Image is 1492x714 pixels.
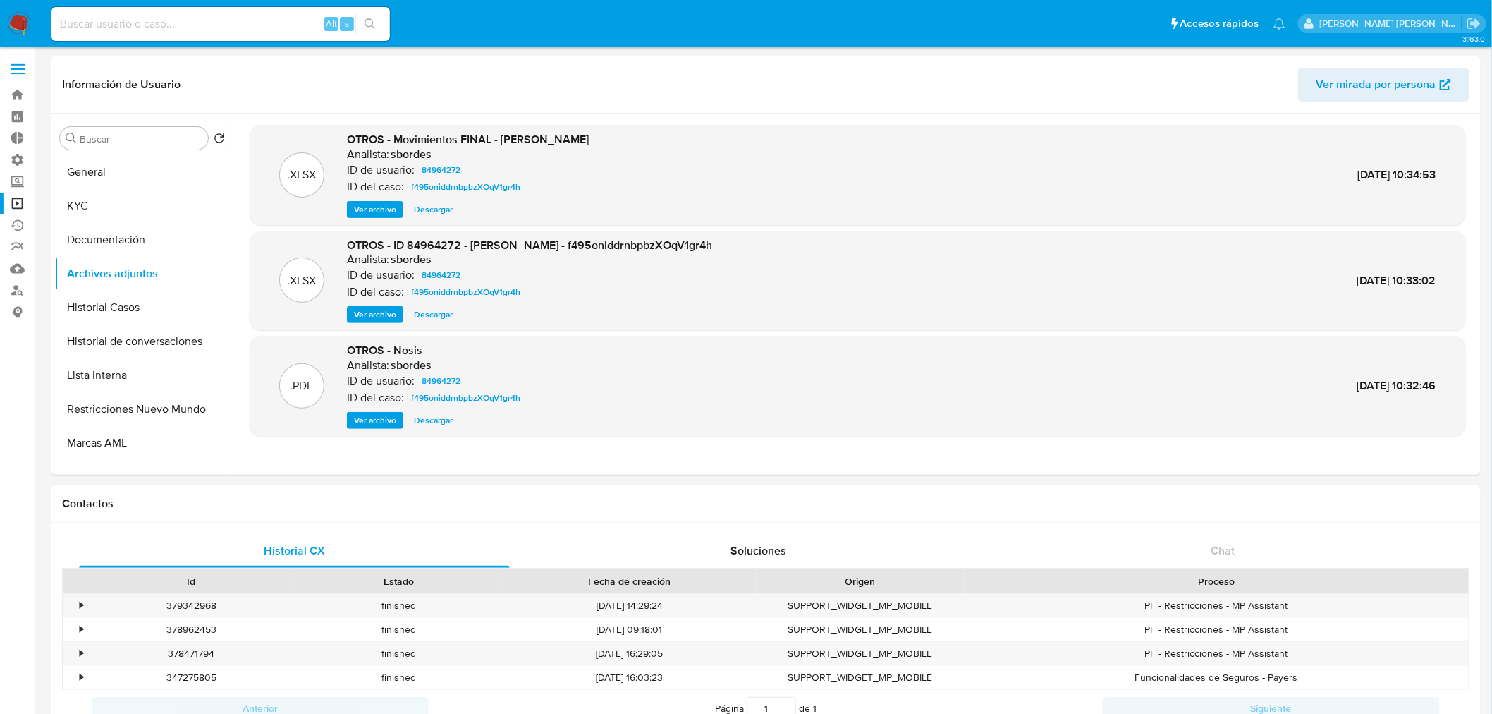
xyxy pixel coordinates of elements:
[80,133,202,145] input: Buscar
[54,223,231,257] button: Documentación
[416,162,466,178] a: 84964272
[80,623,83,636] div: •
[347,237,712,253] span: OTROS - ID 84964272 - [PERSON_NAME] - f495oniddrnbpbzXOqV1gr4h
[1467,16,1481,31] a: Salir
[964,618,1469,641] div: PF - Restricciones - MP Assistant
[407,306,460,323] button: Descargar
[757,642,964,665] div: SUPPORT_WIDGET_MP_MOBILE
[391,147,432,162] h6: sbordes
[416,373,466,389] a: 84964272
[411,284,520,301] span: f495oniddrnbpbzXOqV1gr4h
[405,284,526,301] a: f495oniddrnbpbzXOqV1gr4h
[964,594,1469,617] div: PF - Restricciones - MP Assistant
[354,308,396,322] span: Ver archivo
[54,291,231,325] button: Historial Casos
[411,389,520,406] span: f495oniddrnbpbzXOqV1gr4h
[502,642,757,665] div: [DATE] 16:29:05
[80,599,83,612] div: •
[214,133,225,148] button: Volver al orden por defecto
[411,178,520,195] span: f495oniddrnbpbzXOqV1gr4h
[288,167,317,183] p: .XLSX
[502,618,757,641] div: [DATE] 09:18:01
[405,178,526,195] a: f495oniddrnbpbzXOqV1gr4h
[291,378,314,394] p: .PDF
[54,257,231,291] button: Archivos adjuntos
[422,373,460,389] span: 84964272
[414,413,453,428] span: Descargar
[347,147,389,162] p: Analista:
[407,412,460,429] button: Descargar
[347,131,589,147] span: OTROS - Movimientos FINAL - [PERSON_NAME]
[347,180,404,194] p: ID del caso:
[347,374,415,388] p: ID de usuario:
[1357,272,1436,289] span: [DATE] 10:33:02
[391,358,432,373] h6: sbordes
[502,594,757,617] div: [DATE] 14:29:24
[502,666,757,689] div: [DATE] 16:03:23
[1316,68,1436,102] span: Ver mirada por persona
[1298,68,1469,102] button: Ver mirada por persona
[87,594,295,617] div: 379342968
[264,543,325,559] span: Historial CX
[87,642,295,665] div: 378471794
[295,642,502,665] div: finished
[347,306,403,323] button: Ver archivo
[347,201,403,218] button: Ver archivo
[54,460,231,494] button: Direcciones
[62,78,181,92] h1: Información de Usuario
[54,392,231,426] button: Restricciones Nuevo Mundo
[326,17,337,30] span: Alt
[347,412,403,429] button: Ver archivo
[391,253,432,267] h6: sbordes
[757,666,964,689] div: SUPPORT_WIDGET_MP_MOBILE
[422,267,460,284] span: 84964272
[54,155,231,189] button: General
[1273,18,1285,30] a: Notificaciones
[347,163,415,177] p: ID de usuario:
[295,618,502,641] div: finished
[347,253,389,267] p: Analista:
[347,391,404,405] p: ID del caso:
[731,543,787,559] span: Soluciones
[288,273,317,289] p: .XLSX
[305,574,492,588] div: Estado
[347,268,415,282] p: ID de usuario:
[405,389,526,406] a: f495oniddrnbpbzXOqV1gr4h
[1320,17,1462,30] p: roberto.munoz@mercadolibre.com
[1358,167,1436,183] span: [DATE] 10:34:53
[1180,16,1259,31] span: Accesos rápidos
[974,574,1459,588] div: Proceso
[54,325,231,358] button: Historial de conversaciones
[407,201,460,218] button: Descargar
[964,666,1469,689] div: Funcionalidades de Seguros - Payers
[414,202,453,217] span: Descargar
[54,189,231,223] button: KYC
[355,14,384,34] button: search-icon
[295,594,502,617] div: finished
[87,666,295,689] div: 347275805
[295,666,502,689] div: finished
[80,647,83,660] div: •
[757,594,964,617] div: SUPPORT_WIDGET_MP_MOBILE
[347,358,389,373] p: Analista:
[757,618,964,641] div: SUPPORT_WIDGET_MP_MOBILE
[766,574,954,588] div: Origen
[97,574,285,588] div: Id
[964,642,1469,665] div: PF - Restricciones - MP Assistant
[345,17,349,30] span: s
[1357,377,1436,394] span: [DATE] 10:32:46
[347,285,404,299] p: ID del caso:
[354,202,396,217] span: Ver archivo
[87,618,295,641] div: 378962453
[414,308,453,322] span: Descargar
[80,671,83,684] div: •
[66,133,77,144] button: Buscar
[1211,543,1235,559] span: Chat
[54,426,231,460] button: Marcas AML
[51,15,390,33] input: Buscar usuario o caso...
[62,497,1469,511] h1: Contactos
[422,162,460,178] span: 84964272
[354,413,396,428] span: Ver archivo
[347,342,422,358] span: OTROS - Nosis
[512,574,747,588] div: Fecha de creación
